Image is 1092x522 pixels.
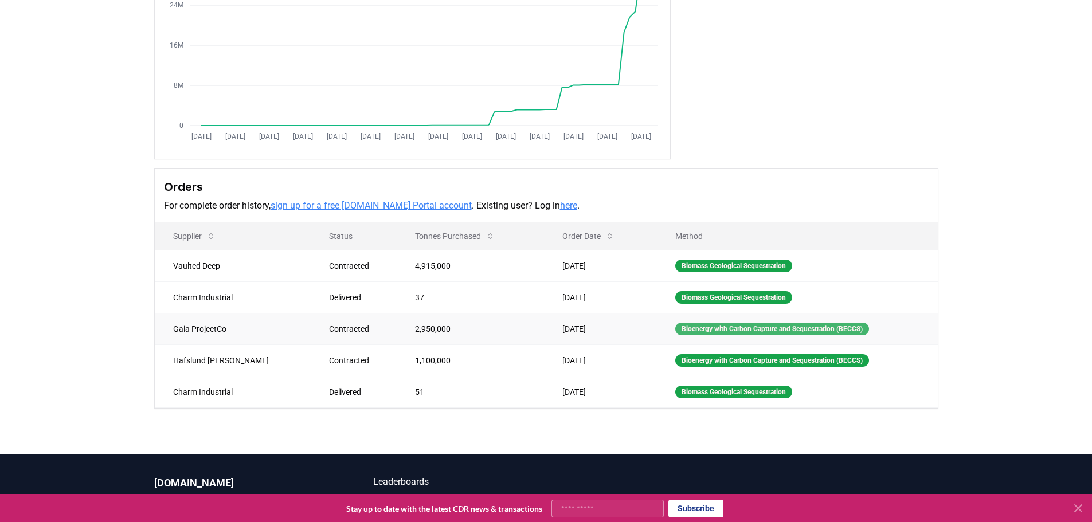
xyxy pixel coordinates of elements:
tspan: [DATE] [292,132,312,140]
a: here [560,200,577,211]
tspan: [DATE] [529,132,549,140]
tspan: [DATE] [225,132,245,140]
div: Delivered [329,386,388,398]
td: Hafslund [PERSON_NAME] [155,344,311,376]
tspan: [DATE] [631,132,651,140]
td: [DATE] [544,344,657,376]
div: Biomass Geological Sequestration [675,386,792,398]
p: [DOMAIN_NAME] [154,475,327,491]
tspan: [DATE] [428,132,448,140]
tspan: 0 [179,121,183,129]
tspan: [DATE] [259,132,279,140]
button: Tonnes Purchased [406,225,504,248]
td: 2,950,000 [397,313,544,344]
td: Charm Industrial [155,376,311,407]
p: Method [666,230,929,242]
div: Contracted [329,355,388,366]
div: Biomass Geological Sequestration [675,260,792,272]
tspan: 24M [170,1,183,9]
h3: Orders [164,178,929,195]
tspan: [DATE] [394,132,414,140]
div: Bioenergy with Carbon Capture and Sequestration (BECCS) [675,354,869,367]
div: Contracted [329,260,388,272]
a: Leaderboards [373,475,546,489]
a: sign up for a free [DOMAIN_NAME] Portal account [271,200,472,211]
button: Order Date [553,225,624,248]
td: 4,915,000 [397,250,544,281]
td: [DATE] [544,313,657,344]
td: Vaulted Deep [155,250,311,281]
a: CDR Map [373,491,546,505]
tspan: 16M [170,41,183,49]
td: 1,100,000 [397,344,544,376]
tspan: [DATE] [597,132,617,140]
tspan: 8M [174,81,183,89]
td: 51 [397,376,544,407]
td: 37 [397,281,544,313]
tspan: [DATE] [495,132,515,140]
div: Contracted [329,323,388,335]
button: Supplier [164,225,225,248]
tspan: [DATE] [461,132,482,140]
tspan: [DATE] [563,132,583,140]
tspan: [DATE] [360,132,380,140]
td: [DATE] [544,250,657,281]
div: Delivered [329,292,388,303]
div: Biomass Geological Sequestration [675,291,792,304]
td: [DATE] [544,376,657,407]
tspan: [DATE] [326,132,346,140]
p: Status [320,230,388,242]
td: Gaia ProjectCo [155,313,311,344]
tspan: [DATE] [191,132,211,140]
div: Bioenergy with Carbon Capture and Sequestration (BECCS) [675,323,869,335]
td: Charm Industrial [155,281,311,313]
td: [DATE] [544,281,657,313]
p: For complete order history, . Existing user? Log in . [164,199,929,213]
